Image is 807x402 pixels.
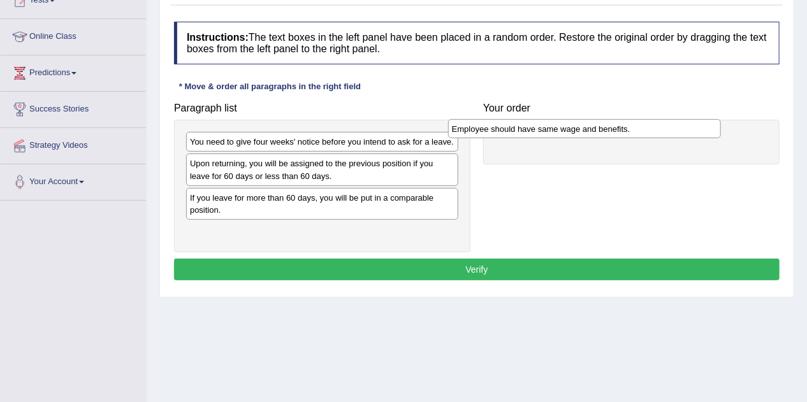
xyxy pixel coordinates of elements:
[174,22,780,64] h4: The text boxes in the left panel have been placed in a random order. Restore the original order b...
[1,128,146,160] a: Strategy Videos
[186,188,458,220] div: If you leave for more than 60 days, you will be put in a comparable position.
[483,103,780,114] h4: Your order
[1,55,146,87] a: Predictions
[186,154,458,185] div: Upon returning, you will be assigned to the previous position if you leave for 60 days or less th...
[448,119,721,139] div: Employee should have same wage and benefits.
[1,19,146,51] a: Online Class
[1,92,146,124] a: Success Stories
[174,103,470,114] h4: Paragraph list
[174,259,780,280] button: Verify
[174,80,366,92] div: * Move & order all paragraphs in the right field
[186,132,458,152] div: You need to give four weeks' notice before you intend to ask for a leave.
[1,164,146,196] a: Your Account
[187,32,249,43] b: Instructions:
